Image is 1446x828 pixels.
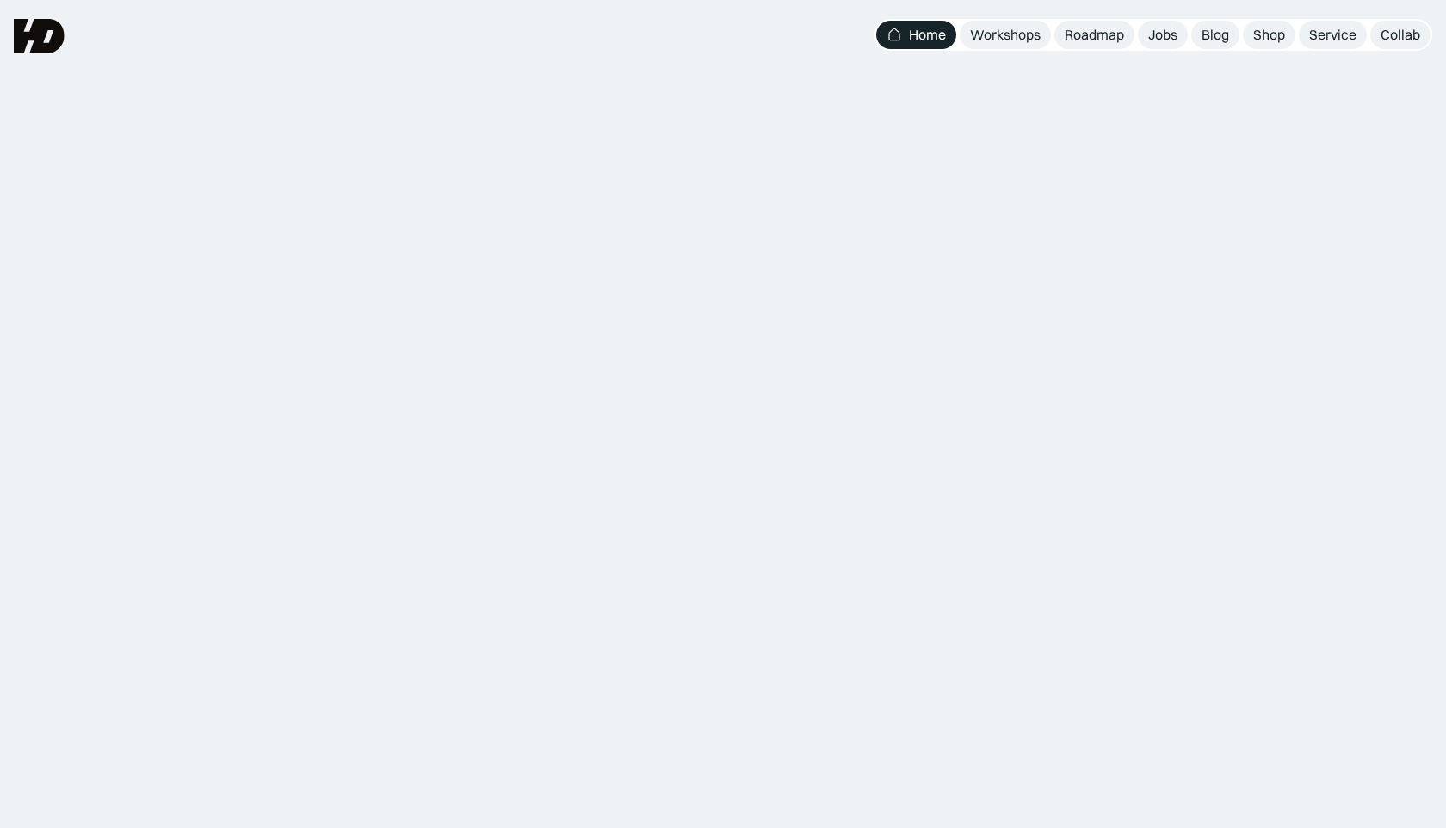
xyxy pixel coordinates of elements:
[1381,26,1420,44] div: Collab
[909,26,946,44] div: Home
[1309,26,1356,44] div: Service
[1202,26,1229,44] div: Blog
[1243,21,1295,49] a: Shop
[876,21,956,49] a: Home
[1054,21,1134,49] a: Roadmap
[1370,21,1431,49] a: Collab
[960,21,1051,49] a: Workshops
[1253,26,1285,44] div: Shop
[970,26,1041,44] div: Workshops
[1065,26,1124,44] div: Roadmap
[1138,21,1188,49] a: Jobs
[1148,26,1177,44] div: Jobs
[1191,21,1239,49] a: Blog
[1299,21,1367,49] a: Service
